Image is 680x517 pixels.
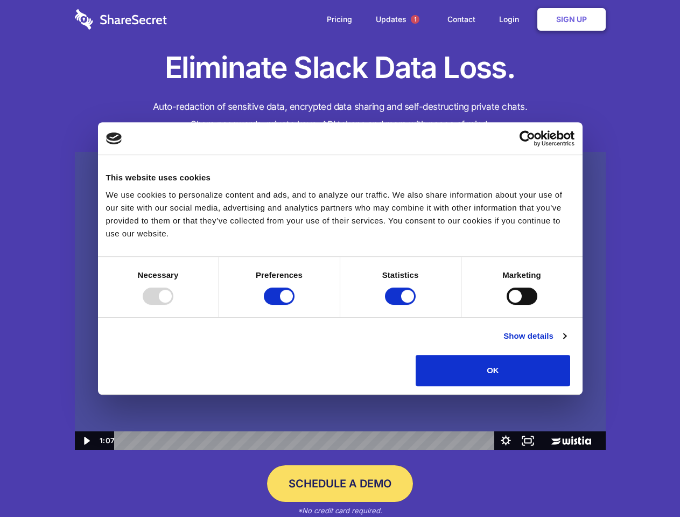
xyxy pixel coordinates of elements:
a: Wistia Logo -- Learn More [539,431,605,450]
a: Show details [503,330,566,343]
em: *No credit card required. [298,506,382,515]
strong: Marketing [502,270,541,280]
button: Show settings menu [495,431,517,450]
a: Pricing [316,3,363,36]
strong: Necessary [138,270,179,280]
div: Playbar [123,431,489,450]
span: 1 [411,15,419,24]
button: Fullscreen [517,431,539,450]
a: Usercentrics Cookiebot - opens in a new window [480,130,574,146]
a: Contact [437,3,486,36]
a: Sign Up [537,8,606,31]
button: Play Video [75,431,97,450]
div: This website uses cookies [106,171,574,184]
h1: Eliminate Slack Data Loss. [75,48,606,87]
a: Login [488,3,535,36]
div: We use cookies to personalize content and ads, and to analyze our traffic. We also share informat... [106,188,574,240]
strong: Statistics [382,270,419,280]
h4: Auto-redaction of sensitive data, encrypted data sharing and self-destructing private chats. Shar... [75,98,606,134]
img: Sharesecret [75,152,606,451]
button: OK [416,355,570,386]
a: Schedule a Demo [267,465,413,502]
strong: Preferences [256,270,303,280]
img: logo-wordmark-white-trans-d4663122ce5f474addd5e946df7df03e33cb6a1c49d2221995e7729f52c070b2.svg [75,9,167,30]
img: logo [106,132,122,144]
